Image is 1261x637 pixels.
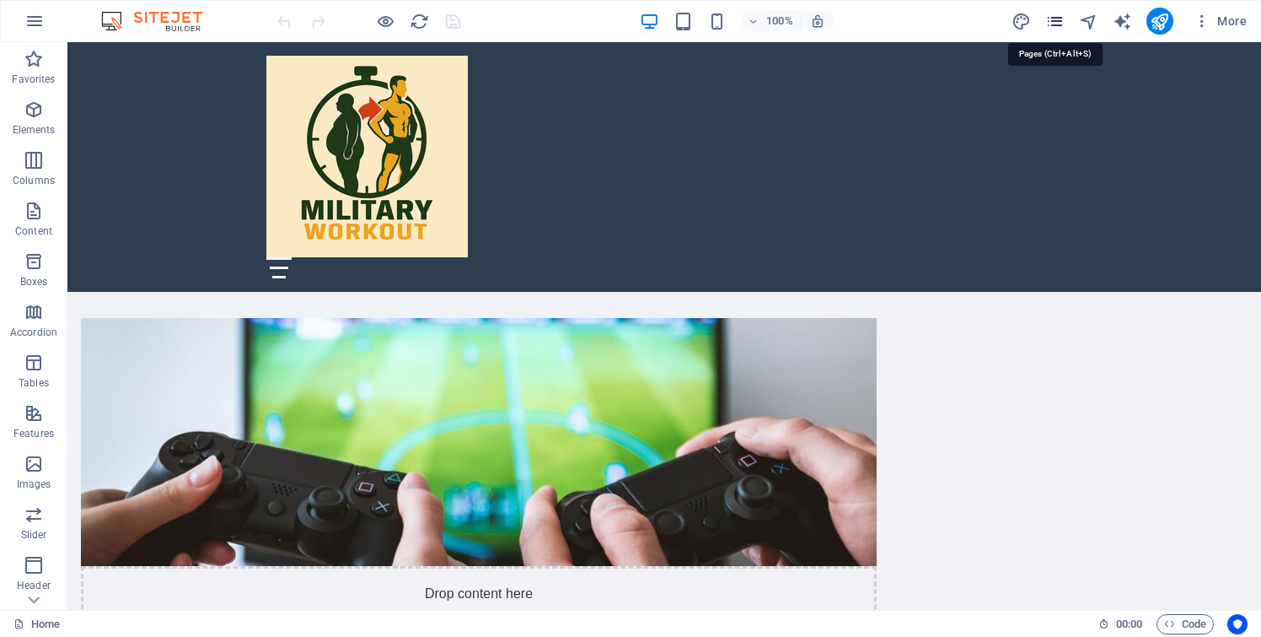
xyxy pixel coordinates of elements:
[13,174,55,187] p: Columns
[1150,12,1169,31] i: Publish
[10,326,57,339] p: Accordion
[1045,11,1065,31] button: pages
[13,427,54,440] p: Features
[1128,618,1130,630] span: :
[1227,614,1248,634] button: Usercentrics
[375,11,395,31] button: Click here to leave preview mode and continue editing
[17,478,51,491] p: Images
[1011,11,1032,31] button: design
[1156,614,1214,634] button: Code
[20,275,48,289] p: Boxes
[1079,11,1099,31] button: navigator
[1011,12,1031,31] i: Design (Ctrl+Alt+Y)
[409,11,429,31] button: reload
[1187,8,1253,35] button: More
[1116,614,1142,634] span: 00 00
[410,12,429,31] i: Reload page
[17,579,51,592] p: Header
[97,11,223,31] img: Editor Logo
[1164,614,1206,634] span: Code
[12,73,55,86] p: Favorites
[1079,12,1098,31] i: Navigator
[1098,614,1143,634] h6: Session time
[766,11,793,31] h6: 100%
[1194,13,1247,30] span: More
[741,11,801,31] button: 100%
[13,123,56,137] p: Elements
[1146,8,1173,35] button: publish
[1113,11,1133,31] button: text_generator
[13,614,60,634] a: Click to cancel selection. Double-click to open Pages
[1113,12,1132,31] i: AI Writer
[19,376,49,390] p: Tables
[15,224,52,238] p: Content
[810,13,825,29] i: On resize automatically adjust zoom level to fit chosen device.
[21,528,47,542] p: Slider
